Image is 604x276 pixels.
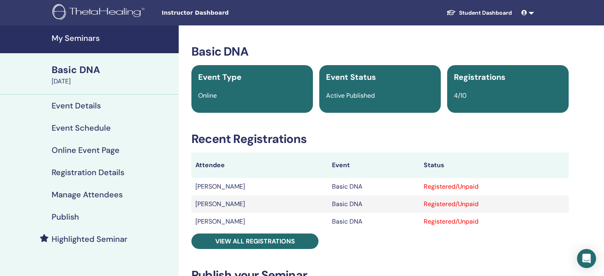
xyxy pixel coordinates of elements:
span: Event Status [326,72,376,82]
div: Registered/Unpaid [424,199,565,209]
h4: Event Details [52,101,101,110]
h4: Registration Details [52,168,124,177]
th: Attendee [191,152,328,178]
td: Basic DNA [328,178,419,195]
td: [PERSON_NAME] [191,178,328,195]
td: [PERSON_NAME] [191,195,328,213]
h4: Manage Attendees [52,190,123,199]
div: [DATE] [52,77,174,86]
div: Basic DNA [52,63,174,77]
img: logo.png [52,4,147,22]
h3: Basic DNA [191,44,569,59]
span: Instructor Dashboard [162,9,281,17]
span: Online [198,91,217,100]
span: Active Published [326,91,375,100]
img: graduation-cap-white.svg [446,9,456,16]
h4: Highlighted Seminar [52,234,127,244]
h3: Recent Registrations [191,132,569,146]
div: Registered/Unpaid [424,182,565,191]
th: Event [328,152,419,178]
div: Open Intercom Messenger [577,249,596,268]
span: Event Type [198,72,241,82]
a: Basic DNA[DATE] [47,63,179,86]
h4: Publish [52,212,79,222]
td: Basic DNA [328,195,419,213]
h4: My Seminars [52,33,174,43]
td: [PERSON_NAME] [191,213,328,230]
a: View all registrations [191,234,318,249]
div: Registered/Unpaid [424,217,565,226]
span: View all registrations [215,237,295,245]
h4: Online Event Page [52,145,120,155]
span: 4/10 [454,91,467,100]
a: Student Dashboard [440,6,518,20]
th: Status [420,152,569,178]
td: Basic DNA [328,213,419,230]
h4: Event Schedule [52,123,111,133]
span: Registrations [454,72,506,82]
